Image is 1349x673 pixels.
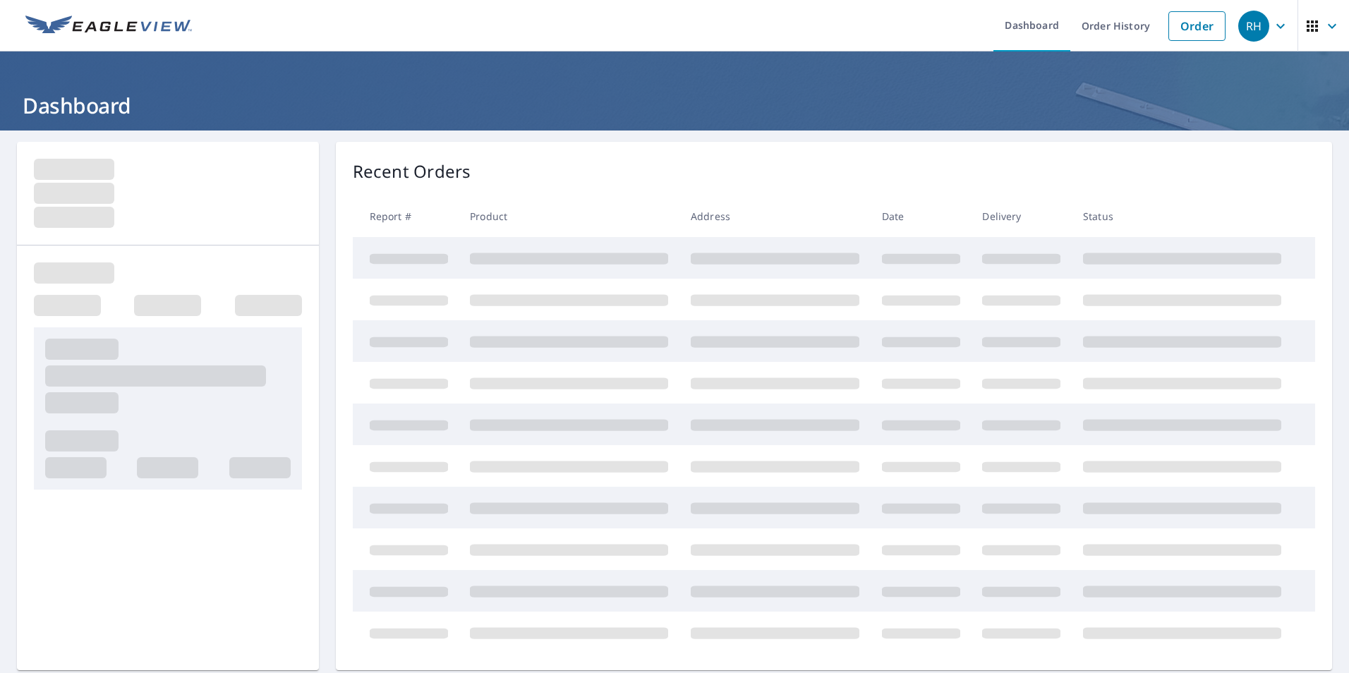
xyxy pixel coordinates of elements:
p: Recent Orders [353,159,471,184]
th: Report # [353,195,459,237]
th: Address [679,195,871,237]
h1: Dashboard [17,91,1332,120]
th: Date [871,195,972,237]
a: Order [1168,11,1226,41]
th: Status [1072,195,1293,237]
th: Product [459,195,679,237]
div: RH [1238,11,1269,42]
th: Delivery [971,195,1072,237]
img: EV Logo [25,16,192,37]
